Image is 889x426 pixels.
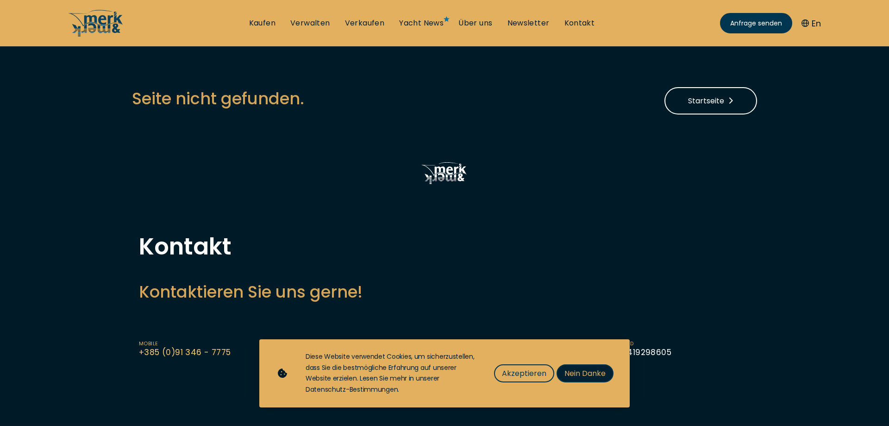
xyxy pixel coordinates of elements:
[720,13,792,33] a: Anfrage senden
[502,368,546,379] span: Akzeptieren
[345,18,385,28] a: Verkaufen
[617,347,671,358] span: 02419298605
[617,340,671,347] span: VAT ID
[399,18,444,28] a: Yacht News
[139,235,750,258] h1: Kontakt
[801,17,821,30] button: En
[306,351,476,395] div: Diese Website verwendet Cookies, um sicherzustellen, dass Sie die bestmögliche Erfahrung auf unse...
[132,87,304,110] h3: Seite nicht gefunden.
[688,95,733,107] span: Startseite
[139,347,231,358] a: +385 (0)91 346 - 7775
[564,18,595,28] a: Kontakt
[306,385,398,394] a: Datenschutz-Bestimmungen
[557,364,614,382] button: Nein Danke
[564,368,606,379] span: Nein Danke
[290,18,330,28] a: Verwalten
[139,340,231,347] span: Mobile
[664,87,757,114] a: Startseite
[458,18,492,28] a: Über uns
[249,18,275,28] a: Kaufen
[494,364,554,382] button: Akzeptieren
[139,280,750,303] h3: Kontaktieren Sie uns gerne!
[730,19,782,28] span: Anfrage senden
[507,18,550,28] a: Newsletter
